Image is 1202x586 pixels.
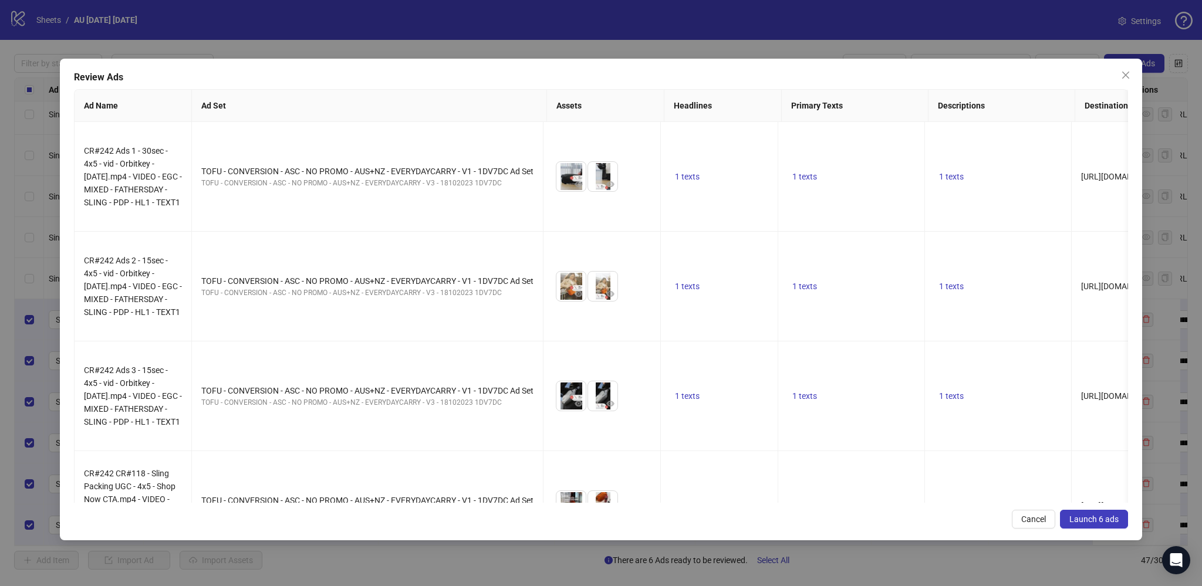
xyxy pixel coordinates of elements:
[572,177,586,191] button: Preview
[670,389,704,403] button: 1 texts
[675,501,700,510] span: 1 texts
[575,180,583,188] span: eye
[788,499,822,513] button: 1 texts
[934,170,968,184] button: 1 texts
[556,381,586,411] img: Asset 1
[788,170,822,184] button: 1 texts
[675,172,700,181] span: 1 texts
[588,491,617,520] img: Asset 2
[588,272,617,301] img: Asset 2
[1060,510,1128,529] button: Launch 6 ads
[74,70,1127,84] div: Review Ads
[572,287,586,301] button: Preview
[606,399,614,408] span: eye
[788,389,822,403] button: 1 texts
[792,172,817,181] span: 1 texts
[1081,391,1164,401] span: [URL][DOMAIN_NAME]
[939,282,964,291] span: 1 texts
[939,391,964,401] span: 1 texts
[670,279,704,293] button: 1 texts
[675,282,700,291] span: 1 texts
[934,389,968,403] button: 1 texts
[556,272,586,301] img: Asset 1
[588,162,617,191] img: Asset 2
[588,381,617,411] img: Asset 2
[603,177,617,191] button: Preview
[670,170,704,184] button: 1 texts
[75,90,192,122] th: Ad Name
[84,256,182,317] span: CR#242 Ads 2 - 15sec - 4x5 - vid - Orbitkey - [DATE].mp4 - VIDEO - EGC - MIXED - FATHERSDAY - SLI...
[934,279,968,293] button: 1 texts
[603,397,617,411] button: Preview
[675,391,700,401] span: 1 texts
[575,290,583,298] span: eye
[606,290,614,298] span: eye
[603,287,617,301] button: Preview
[84,365,182,426] span: CR#242 Ads 3 - 15sec - 4x5 - vid - Orbitkey - [DATE].mp4 - VIDEO - EGC - MIXED - FATHERSDAY - SLI...
[792,501,817,510] span: 1 texts
[84,469,175,543] span: CR#242 CR#118 - Sling Packing UGC - 4x5 - Shop Now CTA.mp4 - VIDEO - EGC - MIXED - FATHERSDAY - S...
[201,397,534,408] div: TOFU - CONVERSION - ASC - NO PROMO - AUS+NZ - EVERYDAYCARRY - V3 - 18102023 1DV7DC
[575,399,583,408] span: eye
[782,90,928,122] th: Primary Texts
[201,494,534,507] div: TOFU - CONVERSION - ASC - NO PROMO - AUS+NZ - EVERYDAYCARRY - V1 - 1DV7DC Ad Set
[547,90,664,122] th: Assets
[1081,172,1164,181] span: [URL][DOMAIN_NAME]
[792,391,817,401] span: 1 texts
[939,172,964,181] span: 1 texts
[1116,66,1135,84] button: Close
[201,178,534,189] div: TOFU - CONVERSION - ASC - NO PROMO - AUS+NZ - EVERYDAYCARRY - V3 - 18102023 1DV7DC
[934,499,968,513] button: 1 texts
[192,90,546,122] th: Ad Set
[939,501,964,510] span: 1 texts
[606,180,614,188] span: eye
[928,90,1075,122] th: Descriptions
[572,397,586,411] button: Preview
[201,287,534,299] div: TOFU - CONVERSION - ASC - NO PROMO - AUS+NZ - EVERYDAYCARRY - V3 - 18102023 1DV7DC
[1069,514,1119,524] span: Launch 6 ads
[556,162,586,191] img: Asset 1
[201,384,534,397] div: TOFU - CONVERSION - ASC - NO PROMO - AUS+NZ - EVERYDAYCARRY - V1 - 1DV7DC Ad Set
[1021,514,1046,524] span: Cancel
[792,282,817,291] span: 1 texts
[1162,546,1190,574] div: Open Intercom Messenger
[556,491,586,520] img: Asset 1
[1081,282,1164,291] span: [URL][DOMAIN_NAME]
[670,499,704,513] button: 1 texts
[788,279,822,293] button: 1 texts
[1081,501,1164,510] span: [URL][DOMAIN_NAME]
[1121,70,1130,80] span: close
[84,146,182,207] span: CR#242 Ads 1 - 30sec - 4x5 - vid - Orbitkey - [DATE].mp4 - VIDEO - EGC - MIXED - FATHERSDAY - SLI...
[1012,510,1055,529] button: Cancel
[201,165,534,178] div: TOFU - CONVERSION - ASC - NO PROMO - AUS+NZ - EVERYDAYCARRY - V1 - 1DV7DC Ad Set
[201,275,534,287] div: TOFU - CONVERSION - ASC - NO PROMO - AUS+NZ - EVERYDAYCARRY - V1 - 1DV7DC Ad Set
[664,90,782,122] th: Headlines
